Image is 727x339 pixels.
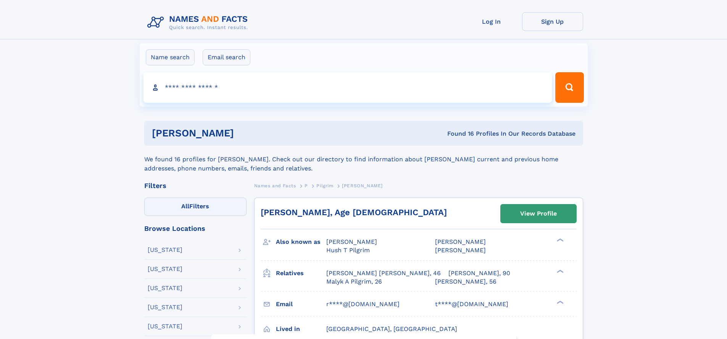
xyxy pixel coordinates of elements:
[152,128,341,138] h1: [PERSON_NAME]
[316,183,333,188] span: Pilgrim
[305,183,308,188] span: P
[181,203,189,210] span: All
[555,300,564,305] div: ❯
[435,277,496,286] a: [PERSON_NAME], 56
[555,238,564,243] div: ❯
[148,266,182,272] div: [US_STATE]
[276,267,326,280] h3: Relatives
[435,247,486,254] span: [PERSON_NAME]
[148,247,182,253] div: [US_STATE]
[148,304,182,310] div: [US_STATE]
[326,247,370,254] span: Hush T Pilgrim
[203,49,250,65] label: Email search
[305,181,308,190] a: P
[146,49,195,65] label: Name search
[254,181,296,190] a: Names and Facts
[144,146,583,173] div: We found 16 profiles for [PERSON_NAME]. Check out our directory to find information about [PERSON...
[144,225,247,232] div: Browse Locations
[342,183,383,188] span: [PERSON_NAME]
[326,269,441,277] a: [PERSON_NAME] [PERSON_NAME], 46
[522,12,583,31] a: Sign Up
[261,208,447,217] a: [PERSON_NAME], Age [DEMOGRAPHIC_DATA]
[148,285,182,291] div: [US_STATE]
[555,269,564,274] div: ❯
[461,12,522,31] a: Log In
[316,181,333,190] a: Pilgrim
[340,130,575,138] div: Found 16 Profiles In Our Records Database
[555,72,584,103] button: Search Button
[276,298,326,311] h3: Email
[276,235,326,248] h3: Also known as
[501,204,576,223] a: View Profile
[520,205,557,222] div: View Profile
[326,325,457,333] span: [GEOGRAPHIC_DATA], [GEOGRAPHIC_DATA]
[326,277,382,286] a: Malyk A Pilgrim, 26
[435,238,486,245] span: [PERSON_NAME]
[326,238,377,245] span: [PERSON_NAME]
[144,182,247,189] div: Filters
[448,269,510,277] a: [PERSON_NAME], 90
[144,198,247,216] label: Filters
[148,323,182,329] div: [US_STATE]
[143,72,552,103] input: search input
[144,12,254,33] img: Logo Names and Facts
[276,323,326,336] h3: Lived in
